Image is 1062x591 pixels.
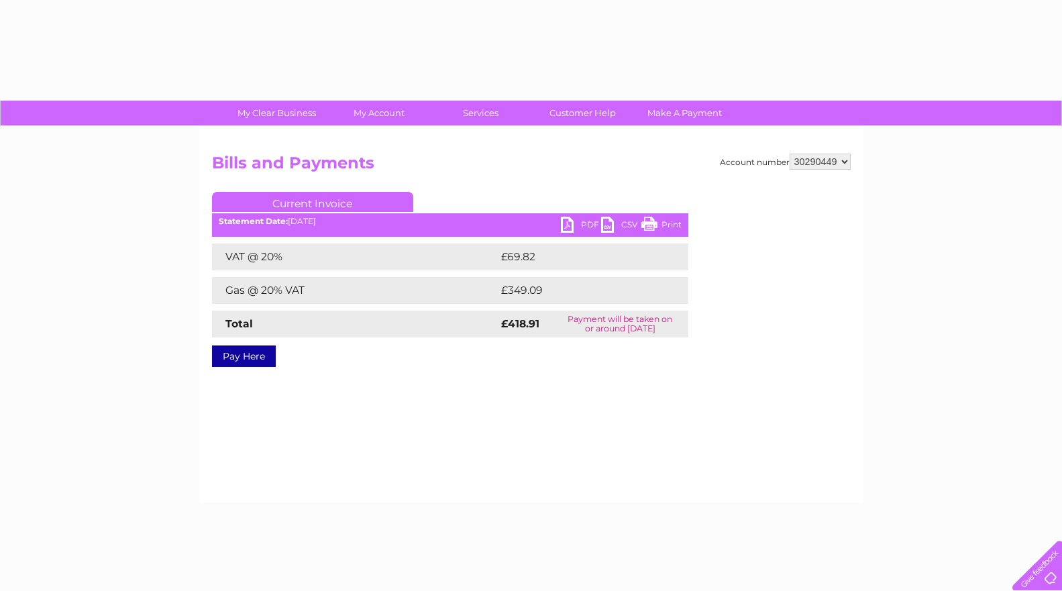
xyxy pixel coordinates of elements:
td: VAT @ 20% [212,244,498,270]
div: Account number [720,154,851,170]
a: CSV [601,217,641,236]
strong: £418.91 [501,317,539,330]
div: [DATE] [212,217,688,226]
td: £69.82 [498,244,661,270]
a: Customer Help [527,101,638,125]
a: PDF [561,217,601,236]
a: Services [425,101,536,125]
a: My Clear Business [221,101,332,125]
td: Payment will be taken on or around [DATE] [552,311,688,337]
a: My Account [323,101,434,125]
td: Gas @ 20% VAT [212,277,498,304]
strong: Total [225,317,253,330]
a: Current Invoice [212,192,413,212]
h2: Bills and Payments [212,154,851,179]
a: Pay Here [212,345,276,367]
b: Statement Date: [219,216,288,226]
a: Make A Payment [629,101,740,125]
td: £349.09 [498,277,665,304]
a: Print [641,217,682,236]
